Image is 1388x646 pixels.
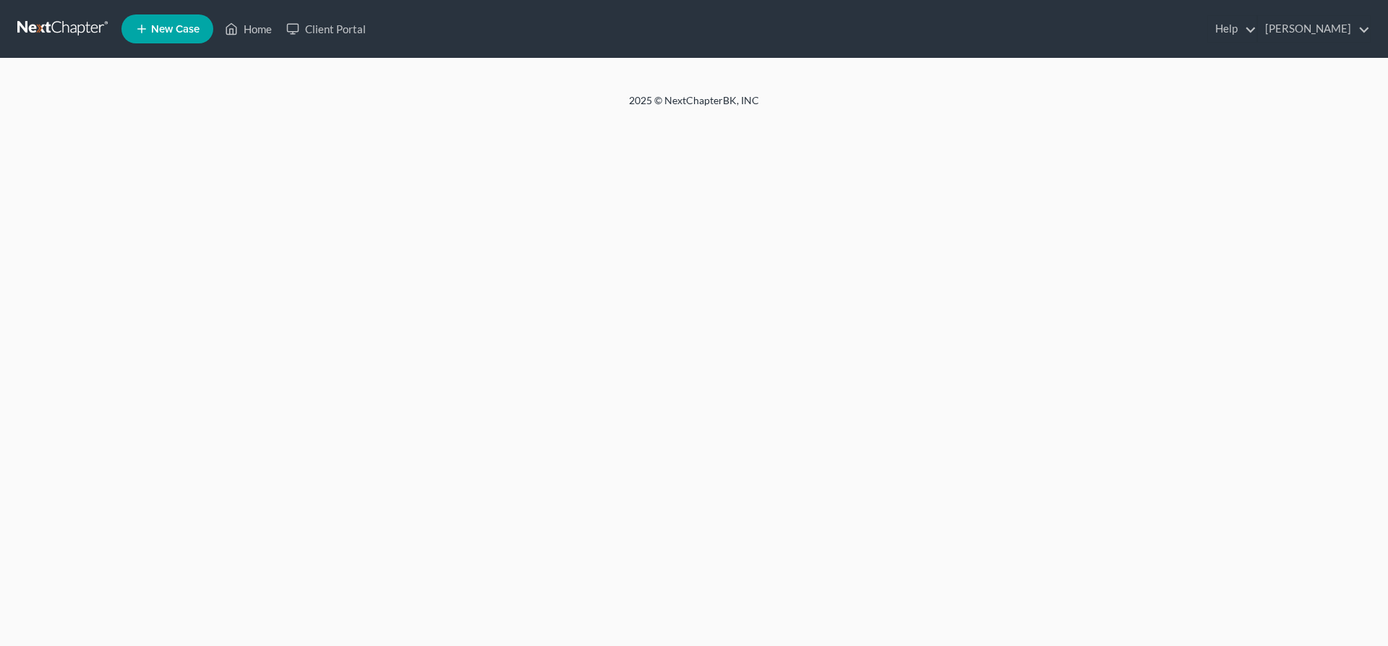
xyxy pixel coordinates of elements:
[1208,16,1256,42] a: Help
[279,16,373,42] a: Client Portal
[218,16,279,42] a: Home
[121,14,213,43] new-legal-case-button: New Case
[1258,16,1370,42] a: [PERSON_NAME]
[282,93,1106,119] div: 2025 © NextChapterBK, INC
